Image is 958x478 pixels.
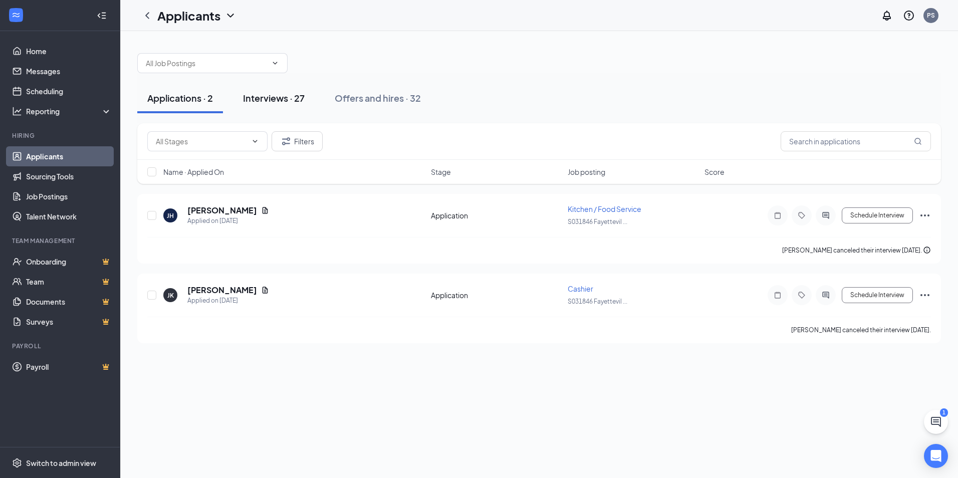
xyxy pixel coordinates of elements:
h5: [PERSON_NAME] [187,205,257,216]
a: OnboardingCrown [26,252,112,272]
div: Payroll [12,342,110,350]
svg: Filter [280,135,292,147]
button: Schedule Interview [842,207,913,223]
span: Stage [431,167,451,177]
input: Search in applications [781,131,931,151]
svg: Note [772,211,784,219]
input: All Job Postings [146,58,267,69]
div: 1 [940,408,948,417]
a: Home [26,41,112,61]
svg: ChatActive [930,416,942,428]
svg: Settings [12,458,22,468]
svg: Ellipses [919,209,931,221]
a: Sourcing Tools [26,166,112,186]
div: JK [167,291,174,300]
div: Applications · 2 [147,92,213,104]
div: Interviews · 27 [243,92,305,104]
div: JH [167,211,174,220]
svg: WorkstreamLogo [11,10,21,20]
svg: ChevronLeft [141,10,153,22]
div: Application [431,210,562,220]
div: Switch to admin view [26,458,96,468]
svg: Document [261,286,269,294]
svg: ActiveChat [820,291,832,299]
svg: Note [772,291,784,299]
div: [PERSON_NAME] canceled their interview [DATE]. [782,246,931,256]
span: Score [704,167,725,177]
svg: Document [261,206,269,214]
div: PS [927,11,935,20]
svg: ActiveChat [820,211,832,219]
h1: Applicants [157,7,220,24]
div: Applied on [DATE] [187,216,269,226]
input: All Stages [156,136,247,147]
span: S031846 Fayettevil ... [568,218,627,225]
svg: QuestionInfo [903,10,915,22]
div: Open Intercom Messenger [924,444,948,468]
div: [PERSON_NAME] canceled their interview [DATE]. [791,325,931,335]
div: Hiring [12,131,110,140]
svg: ChevronDown [224,10,236,22]
span: Cashier [568,284,593,293]
button: Filter Filters [272,131,323,151]
svg: ChevronDown [271,59,279,67]
a: Messages [26,61,112,81]
a: Talent Network [26,206,112,226]
div: Reporting [26,106,112,116]
svg: Ellipses [919,289,931,301]
a: DocumentsCrown [26,292,112,312]
svg: MagnifyingGlass [914,137,922,145]
svg: Analysis [12,106,22,116]
span: Job posting [568,167,605,177]
a: SurveysCrown [26,312,112,332]
div: Applied on [DATE] [187,296,269,306]
svg: Tag [796,211,808,219]
div: Team Management [12,236,110,245]
svg: Info [923,246,931,254]
a: Job Postings [26,186,112,206]
svg: Notifications [881,10,893,22]
button: Schedule Interview [842,287,913,303]
h5: [PERSON_NAME] [187,285,257,296]
span: Kitchen / Food Service [568,204,641,213]
svg: ChevronDown [251,137,259,145]
div: Application [431,290,562,300]
svg: Collapse [97,11,107,21]
span: Name · Applied On [163,167,224,177]
a: Scheduling [26,81,112,101]
a: Applicants [26,146,112,166]
span: S031846 Fayettevil ... [568,298,627,305]
svg: Tag [796,291,808,299]
a: TeamCrown [26,272,112,292]
div: Offers and hires · 32 [335,92,421,104]
button: ChatActive [924,410,948,434]
a: PayrollCrown [26,357,112,377]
